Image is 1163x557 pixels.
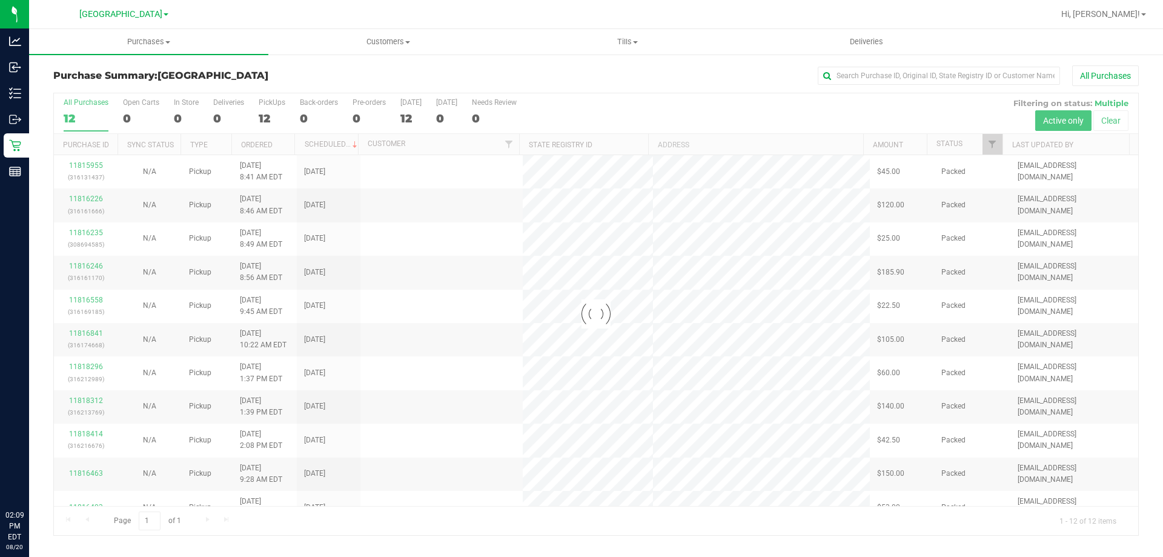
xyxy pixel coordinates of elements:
h3: Purchase Summary: [53,70,415,81]
a: Tills [508,29,747,55]
a: Purchases [29,29,268,55]
inline-svg: Retail [9,139,21,152]
span: Purchases [29,36,268,47]
span: Hi, [PERSON_NAME]! [1061,9,1140,19]
span: [GEOGRAPHIC_DATA] [157,70,268,81]
a: Customers [268,29,508,55]
inline-svg: Outbound [9,113,21,125]
button: All Purchases [1072,65,1139,86]
p: 08/20 [5,542,24,552]
inline-svg: Inbound [9,61,21,73]
inline-svg: Analytics [9,35,21,47]
input: Search Purchase ID, Original ID, State Registry ID or Customer Name... [818,67,1060,85]
iframe: Resource center [12,460,48,496]
inline-svg: Inventory [9,87,21,99]
span: [GEOGRAPHIC_DATA] [79,9,162,19]
span: Customers [269,36,507,47]
inline-svg: Reports [9,165,21,178]
p: 02:09 PM EDT [5,510,24,542]
span: Tills [508,36,746,47]
a: Deliveries [747,29,986,55]
span: Deliveries [833,36,900,47]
